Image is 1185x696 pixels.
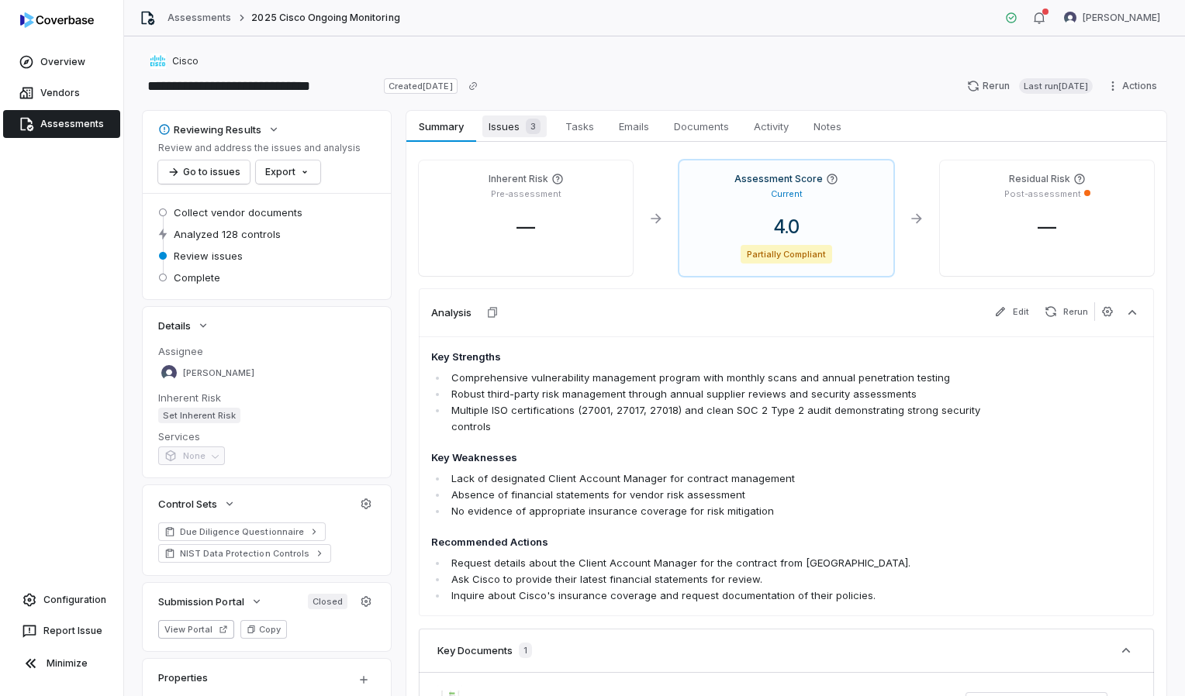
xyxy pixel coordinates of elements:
a: Overview [3,48,120,76]
button: https://cisco.com/Cisco [146,47,203,75]
div: Reviewing Results [158,122,261,136]
span: Issues [482,115,547,137]
button: Details [154,312,214,339]
a: Configuration [6,586,117,614]
button: Export [256,160,320,184]
p: Current [771,188,803,200]
span: [PERSON_NAME] [183,367,254,379]
li: No evidence of appropriate insurance coverage for risk mitigation [447,503,1000,519]
span: Closed [308,594,347,609]
span: Review issues [174,249,243,263]
button: Report Issue [6,617,117,645]
button: Copy [240,620,287,639]
button: Control Sets [154,490,240,518]
p: Pre-assessment [491,188,561,200]
button: Meghan Paonessa avatar[PERSON_NAME] [1055,6,1169,29]
span: Activity [748,116,795,136]
span: Collect vendor documents [174,205,302,219]
span: Partially Compliant [741,245,833,264]
h4: Key Weaknesses [431,450,1000,466]
span: Set Inherent Risk [158,408,240,423]
h4: Inherent Risk [489,173,548,185]
img: logo-D7KZi-bG.svg [20,12,94,28]
h3: Key Documents [437,643,513,657]
span: Complete [174,270,220,284]
span: [PERSON_NAME] [1083,12,1160,24]
a: Assessments [3,110,120,138]
span: Summary [413,116,469,136]
li: Request details about the Client Account Manager for the contract from [GEOGRAPHIC_DATA]. [447,555,1000,571]
span: Notes [807,116,848,136]
button: Go to issues [158,160,250,184]
button: RerunLast run[DATE] [958,74,1102,98]
span: Documents [668,116,735,136]
span: 4.0 [762,215,812,238]
p: Post-assessment [1004,188,1081,200]
button: Submission Portal [154,587,268,615]
button: Actions [1102,74,1166,98]
span: Analyzed 128 controls [174,227,281,241]
span: Last run [DATE] [1019,78,1093,94]
span: — [1025,215,1069,238]
a: NIST Data Protection Controls [158,544,331,563]
span: Due Diligence Questionnaire [180,525,304,538]
button: View Portal [158,620,234,639]
span: — [504,215,548,238]
h4: Recommended Actions [431,535,1000,550]
li: Lack of designated Client Account Manager for contract management [447,470,1000,487]
span: 1 [519,643,532,658]
span: Details [158,319,191,332]
a: Due Diligence Questionnaire [158,522,326,541]
img: Meghan Paonessa avatar [161,365,177,381]
dt: Inherent Risk [158,391,375,405]
img: Meghan Paonessa avatar [1064,12,1076,24]
li: Multiple ISO certifications (27001, 27017, 27018) and clean SOC 2 Type 2 audit demonstrating stro... [447,402,1000,435]
h4: Residual Risk [1009,173,1070,185]
span: NIST Data Protection Controls [180,547,309,560]
li: Robust third-party risk management through annual supplier reviews and security assessments [447,386,1000,402]
button: Edit [988,302,1035,321]
a: Assessments [168,12,231,24]
li: Ask Cisco to provide their latest financial statements for review. [447,571,1000,587]
span: Submission Portal [158,594,244,608]
h3: Analysis [431,305,472,319]
a: Vendors [3,79,120,107]
span: Cisco [172,55,199,67]
h4: Key Strengths [431,350,1000,365]
dt: Assignee [158,344,375,358]
button: Copy link [459,72,487,100]
button: Rerun [1038,302,1094,321]
dt: Services [158,429,375,443]
span: Created [DATE] [384,78,457,94]
span: Control Sets [158,497,217,511]
span: Tasks [559,116,600,136]
li: Absence of financial statements for vendor risk assessment [447,487,1000,503]
li: Comprehensive vulnerability management program with monthly scans and annual penetration testing [447,370,1000,386]
button: Minimize [6,648,117,679]
button: Reviewing Results [154,115,285,143]
span: 2025 Cisco Ongoing Monitoring [251,12,399,24]
span: Emails [613,116,655,136]
span: 3 [526,119,541,134]
p: Review and address the issues and analysis [158,142,361,154]
h4: Assessment Score [734,173,823,185]
li: Inquire about Cisco's insurance coverage and request documentation of their policies. [447,587,1000,604]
